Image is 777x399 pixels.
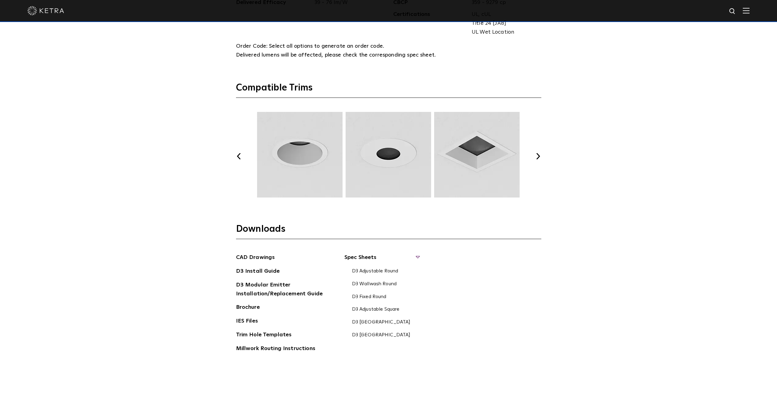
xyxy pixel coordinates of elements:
[236,43,268,49] span: Order Code:
[352,306,400,313] a: D3 Adjustable Square
[352,319,411,326] a: D3 [GEOGRAPHIC_DATA]
[743,8,750,13] img: Hamburger%20Nav.svg
[236,344,315,354] a: Millwork Routing Instructions
[236,223,541,239] h3: Downloads
[535,153,541,159] button: Next
[236,331,292,340] a: Trim Hole Templates
[729,8,736,15] img: search icon
[352,294,387,301] a: D3 Fixed Round
[352,268,398,275] a: D3 Adjustable Round
[472,19,537,28] span: Title 24 [JA8]
[393,10,467,36] span: Certifications
[352,332,411,339] a: D3 [GEOGRAPHIC_DATA]
[236,153,242,159] button: Previous
[236,253,275,263] a: CAD Drawings
[433,112,521,198] img: TRM065.webp
[27,6,64,15] img: ketra-logo-2019-white
[256,112,343,198] img: TRM030.webp
[344,253,419,267] span: Spec Sheets
[352,281,397,288] a: D3 Wallwash Round
[236,303,260,313] a: Brochure
[269,43,384,49] span: Select all options to generate an order code.
[345,112,432,198] img: TRM045.webp
[236,267,280,277] a: D3 Install Guide
[236,82,541,98] h3: Compatible Trims
[236,317,258,327] a: IES Files
[472,28,537,37] span: UL Wet Location
[236,281,328,299] a: D3 Modular Emitter Installation/Replacement Guide
[236,52,436,58] span: Delivered lumens will be affected, please check the corresponding spec sheet.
